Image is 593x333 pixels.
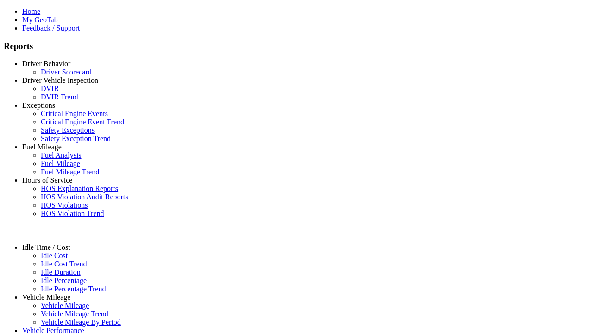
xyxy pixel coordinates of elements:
a: My GeoTab [22,16,58,24]
a: Hours of Service [22,176,72,184]
a: Fuel Mileage Trend [41,168,99,176]
a: Idle Cost Trend [41,260,87,268]
a: DVIR Trend [41,93,78,101]
a: Safety Exceptions [41,126,95,134]
a: Critical Engine Events [41,110,108,117]
a: Fuel Mileage [22,143,62,151]
a: Vehicle Mileage By Period [41,318,121,326]
a: HOS Violation Audit Reports [41,193,128,201]
a: Feedback / Support [22,24,80,32]
h3: Reports [4,41,589,51]
a: Idle Duration [41,268,81,276]
a: Fuel Analysis [41,151,82,159]
a: DVIR [41,85,59,92]
a: Exceptions [22,101,55,109]
a: Vehicle Mileage [22,293,70,301]
a: Idle Percentage Trend [41,285,106,293]
a: HOS Violations [41,201,88,209]
a: Vehicle Mileage [41,302,89,309]
a: Idle Percentage [41,277,87,284]
a: Home [22,7,40,15]
a: Driver Behavior [22,60,70,68]
a: Idle Time / Cost [22,243,70,251]
a: Idle Cost [41,252,68,259]
a: Driver Scorecard [41,68,92,76]
a: Fuel Mileage [41,160,80,167]
a: HOS Violation Trend [41,210,104,217]
a: Critical Engine Event Trend [41,118,124,126]
a: Safety Exception Trend [41,135,111,142]
a: Driver Vehicle Inspection [22,76,98,84]
a: HOS Explanation Reports [41,185,118,192]
a: Vehicle Mileage Trend [41,310,108,318]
